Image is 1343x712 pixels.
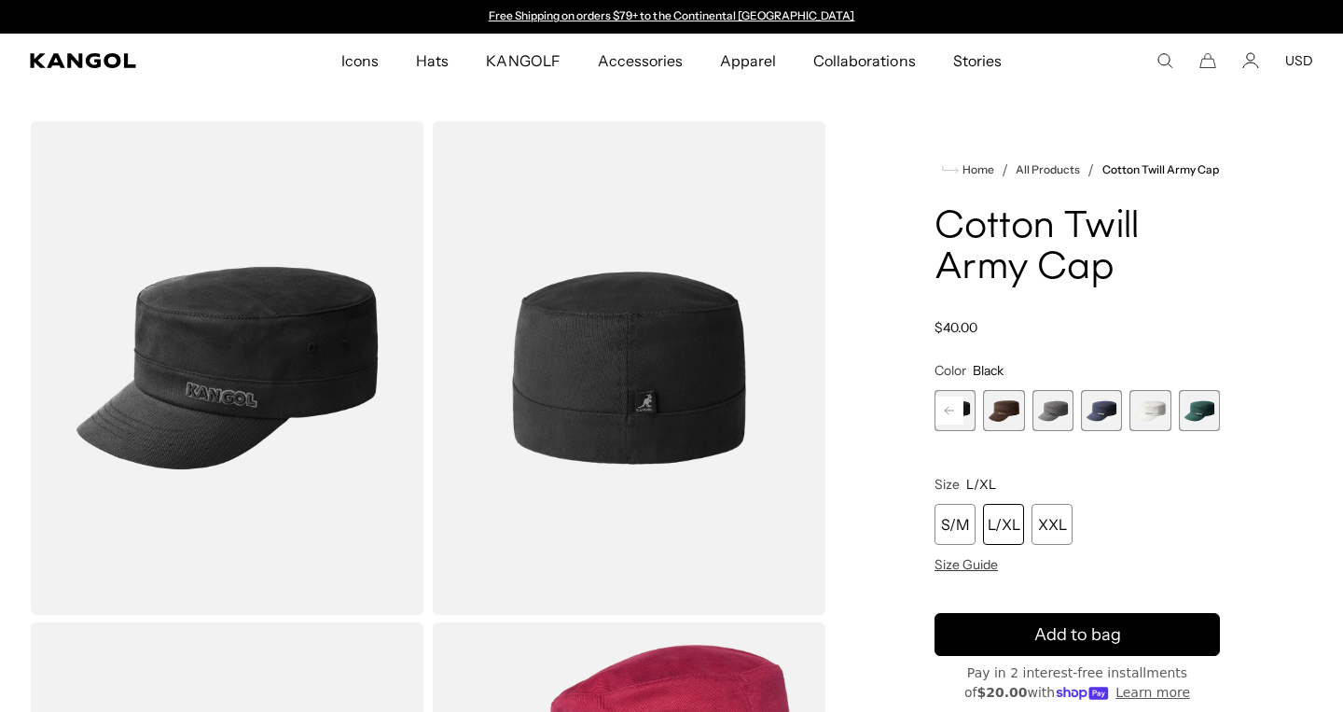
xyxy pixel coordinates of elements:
[1242,52,1259,69] a: Account
[935,556,998,573] span: Size Guide
[1080,159,1094,181] li: /
[935,207,1220,289] h1: Cotton Twill Army Cap
[1016,163,1080,176] a: All Products
[479,9,864,24] slideshow-component: Announcement bar
[1031,504,1073,545] div: XXL
[813,34,915,88] span: Collaborations
[1199,52,1216,69] button: Cart
[1156,52,1173,69] summary: Search here
[942,161,994,178] a: Home
[579,34,701,88] a: Accessories
[795,34,934,88] a: Collaborations
[416,34,449,88] span: Hats
[1179,390,1220,431] label: Pine
[994,159,1008,181] li: /
[959,163,994,176] span: Home
[479,9,864,24] div: 1 of 2
[323,34,397,88] a: Icons
[966,476,996,493] span: L/XL
[973,362,1004,379] span: Black
[598,34,683,88] span: Accessories
[983,390,1024,431] label: Brown
[935,362,966,379] span: Color
[953,34,1002,88] span: Stories
[1102,163,1220,176] a: Cotton Twill Army Cap
[935,390,976,431] div: 4 of 9
[935,319,977,336] span: $40.00
[486,34,560,88] span: KANGOLF
[935,34,1020,88] a: Stories
[1129,390,1170,431] label: White
[1285,52,1313,69] button: USD
[701,34,795,88] a: Apparel
[983,390,1024,431] div: 5 of 9
[935,390,976,431] label: Black
[935,476,960,493] span: Size
[983,504,1024,545] div: L/XL
[341,34,379,88] span: Icons
[720,34,776,88] span: Apparel
[30,121,424,615] img: color-black
[935,504,976,545] div: S/M
[1129,390,1170,431] div: 8 of 9
[479,9,864,24] div: Announcement
[1081,390,1122,431] div: 7 of 9
[467,34,578,88] a: KANGOLF
[1081,390,1122,431] label: Navy
[432,121,826,615] img: color-black
[489,8,855,22] a: Free Shipping on orders $79+ to the Continental [GEOGRAPHIC_DATA]
[30,53,225,68] a: Kangol
[1032,390,1073,431] div: 6 of 9
[935,613,1220,656] button: Add to bag
[935,159,1220,181] nav: breadcrumbs
[1032,390,1073,431] label: Grey
[1034,622,1121,648] span: Add to bag
[397,34,467,88] a: Hats
[1179,390,1220,431] div: 9 of 9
